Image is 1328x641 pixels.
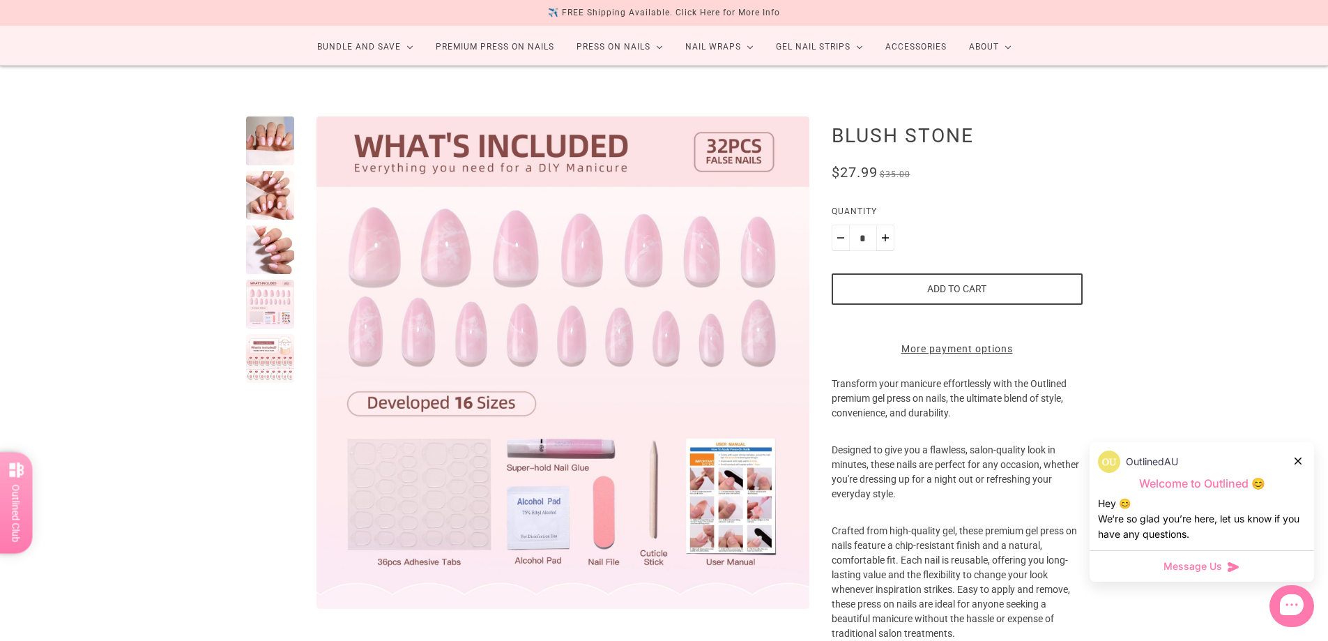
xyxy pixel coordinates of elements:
span: Message Us [1163,559,1222,573]
span: $35.00 [880,169,910,179]
a: Press On Nails [565,29,674,66]
a: Bundle and Save [306,29,425,66]
img: data:image/png;base64,iVBORw0KGgoAAAANSUhEUgAAACQAAAAkCAYAAADhAJiYAAACJ0lEQVR4AexUu47TQBQ9fubB7hJ... [1098,451,1120,473]
button: Plus [876,225,894,251]
a: Accessories [874,29,958,66]
p: Welcome to Outlined 😊 [1098,476,1306,491]
a: More payment options [832,342,1083,356]
p: Transform your manicure effortlessly with the Outlined premium gel press on nails, the ultimate b... [832,377,1083,443]
button: Minus [832,225,850,251]
p: Designed to give you a flawless, salon-quality look in minutes, these nails are perfect for any o... [832,443,1083,524]
a: Gel Nail Strips [765,29,874,66]
a: About [958,29,1023,66]
h1: Blush Stone [832,123,1083,147]
span: $27.99 [832,164,878,181]
a: Premium Press On Nails [425,29,565,66]
div: Hey 😊 We‘re so glad you’re here, let us know if you have any questions. [1098,496,1306,542]
modal-trigger: Enlarge product image [316,116,809,609]
p: OutlinedAU [1126,454,1178,469]
label: Quantity [832,204,1083,225]
button: Add to cart [832,273,1083,305]
a: Nail Wraps [674,29,765,66]
img: Blush Stone [316,116,809,609]
div: ✈️ FREE Shipping Available. Click Here for More Info [548,6,780,20]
